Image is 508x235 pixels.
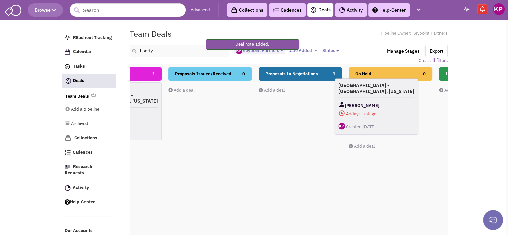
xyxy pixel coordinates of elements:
img: icon-daysinstage-red.png [338,110,345,117]
button: Browse [28,3,63,17]
button: Date Added [286,47,319,54]
span: 0 [242,67,245,81]
a: Deals [310,6,331,14]
span: Pipeline Owner: Keypoint Partners [381,30,448,37]
span: Proposals In Negotiations [265,71,318,77]
a: Research Requests [61,161,116,180]
span: Research Requests [65,164,92,176]
button: Manage Stages [383,45,424,57]
span: days in stage [338,110,414,118]
span: 46 [346,111,351,117]
p: Deal note added. [235,41,269,48]
img: Contact Image [338,101,345,108]
img: icon-deals.svg [65,77,72,85]
img: icon-deals.svg [310,6,317,14]
span: REachout Tracking [73,35,112,40]
img: Calendar.png [65,49,70,55]
a: Collections [61,132,116,145]
input: Search deals [130,45,230,57]
span: Activity [73,185,89,190]
span: 1 [333,67,335,81]
a: Activity [335,3,367,17]
a: Add a deal [259,87,285,93]
a: Add a deal [349,143,375,149]
img: Cadences_logo.png [65,150,71,155]
span: Date Added [288,48,312,53]
a: Help-Center [368,3,410,17]
button: States [320,47,341,54]
span: [PERSON_NAME] [345,101,379,110]
a: Deals [62,74,116,88]
span: Calendar [73,49,91,55]
a: Advanced [191,7,210,13]
span: Keypoint Partners [236,48,279,53]
a: Clear all filters [419,57,448,64]
span: Our Accounts [65,228,93,234]
button: Export [425,45,448,57]
a: REachout Tracking [61,32,116,44]
a: Add a deal [439,87,465,93]
span: Cadences [73,150,93,155]
h1: Team Deals [130,29,172,38]
button: Keypoint Partners [234,47,285,55]
a: Calendar [61,46,116,58]
span: Tasks [73,64,85,69]
img: ny_GipEnDU-kinWYCc5EwQ.png [236,47,242,54]
img: Activity.png [65,185,71,191]
span: Created [DATE] [346,124,376,130]
img: SmartAdmin [5,3,21,16]
img: help.png [65,199,70,205]
a: Add a pipeline [65,103,106,116]
span: Proposals Issued/Received [175,71,231,77]
a: Archived [65,118,106,130]
span: Browse [35,7,56,13]
img: icon-collection-lavender-black.svg [231,7,237,13]
span: States [322,48,335,53]
img: icon-tasks.png [65,64,70,69]
a: Help-Center [61,196,116,209]
a: Activity [61,182,116,194]
a: Cadences [61,146,116,159]
a: Tasks [61,60,116,73]
span: On Hold [355,71,371,77]
img: Activity.png [339,7,345,13]
span: 1 [152,67,155,81]
a: Cadences [269,3,306,17]
a: Collections [227,3,267,17]
h4: [GEOGRAPHIC_DATA] - [GEOGRAPHIC_DATA], [US_STATE] [338,82,414,94]
a: Team Deals [65,93,89,100]
img: Keypoint Partners [493,3,505,15]
img: icon-collection-lavender.png [65,135,71,141]
a: Add a deal [168,87,195,93]
img: Cadences_logo.png [273,8,279,12]
span: Collections [74,135,97,141]
img: Research.png [65,165,70,169]
span: 0 [423,67,426,81]
span: Leases Pending [446,71,478,77]
input: Search [70,3,186,17]
img: help.png [372,7,378,13]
